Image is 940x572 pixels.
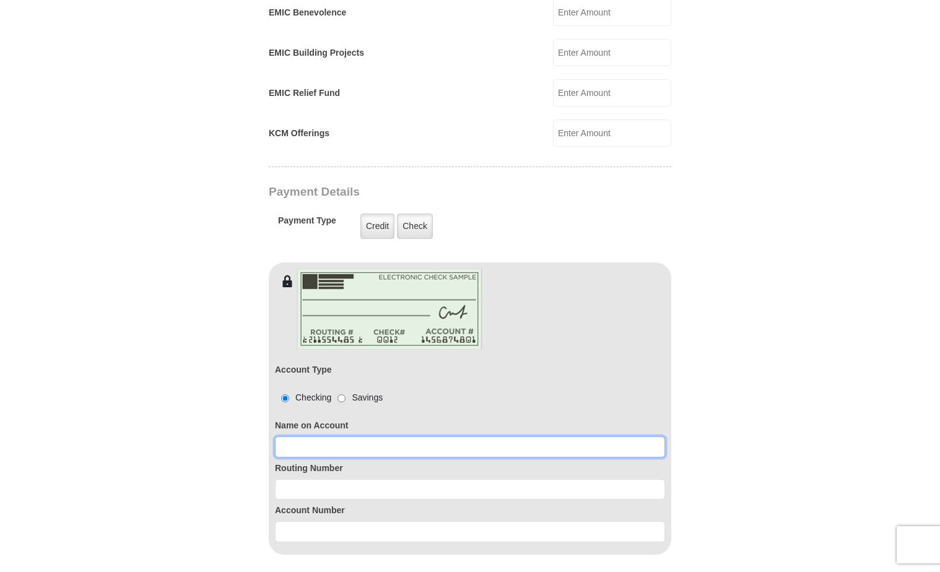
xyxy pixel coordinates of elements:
[275,391,383,404] div: Checking Savings
[269,6,346,19] label: EMIC Benevolence
[269,185,585,199] h3: Payment Details
[275,504,665,517] label: Account Number
[269,46,364,59] label: EMIC Building Projects
[553,39,671,66] input: Enter Amount
[278,215,336,232] h5: Payment Type
[269,87,340,100] label: EMIC Relief Fund
[297,269,482,350] img: check-en.png
[397,214,433,239] label: Check
[553,119,671,147] input: Enter Amount
[269,127,329,140] label: KCM Offerings
[275,419,665,432] label: Name on Account
[275,462,665,475] label: Routing Number
[275,363,332,376] label: Account Type
[553,79,671,106] input: Enter Amount
[360,214,394,239] label: Credit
